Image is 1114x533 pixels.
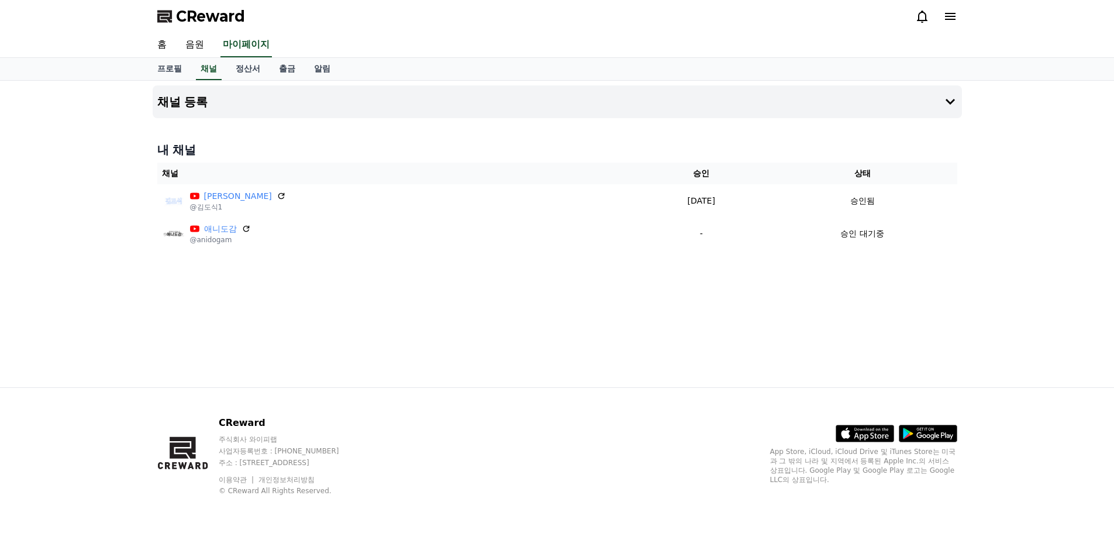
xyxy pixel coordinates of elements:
a: 정산서 [226,58,270,80]
p: - [640,228,763,240]
p: © CReward All Rights Reserved. [219,486,361,496]
button: 채널 등록 [153,85,962,118]
p: [DATE] [640,195,763,207]
p: 주소 : [STREET_ADDRESS] [219,458,361,467]
a: 마이페이지 [220,33,272,57]
a: 이용약관 [219,476,256,484]
p: 주식회사 와이피랩 [219,435,361,444]
img: 김도식 [162,189,185,212]
p: @김도식1 [190,202,286,212]
a: 채널 [196,58,222,80]
a: 애니도감 [204,223,237,235]
span: CReward [176,7,245,26]
a: CReward [157,7,245,26]
a: 프로필 [148,58,191,80]
a: 홈 [148,33,176,57]
p: CReward [219,416,361,430]
th: 승인 [635,163,768,184]
p: 사업자등록번호 : [PHONE_NUMBER] [219,446,361,456]
h4: 내 채널 [157,142,957,158]
p: 승인됨 [850,195,875,207]
h4: 채널 등록 [157,95,208,108]
a: 출금 [270,58,305,80]
a: 알림 [305,58,340,80]
th: 상태 [768,163,957,184]
a: [PERSON_NAME] [204,190,272,202]
p: App Store, iCloud, iCloud Drive 및 iTunes Store는 미국과 그 밖의 나라 및 지역에서 등록된 Apple Inc.의 서비스 상표입니다. Goo... [770,447,957,484]
a: 개인정보처리방침 [258,476,315,484]
img: 애니도감 [162,222,185,245]
p: @anidogam [190,235,251,245]
p: 승인 대기중 [840,228,884,240]
a: 음원 [176,33,213,57]
th: 채널 [157,163,635,184]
